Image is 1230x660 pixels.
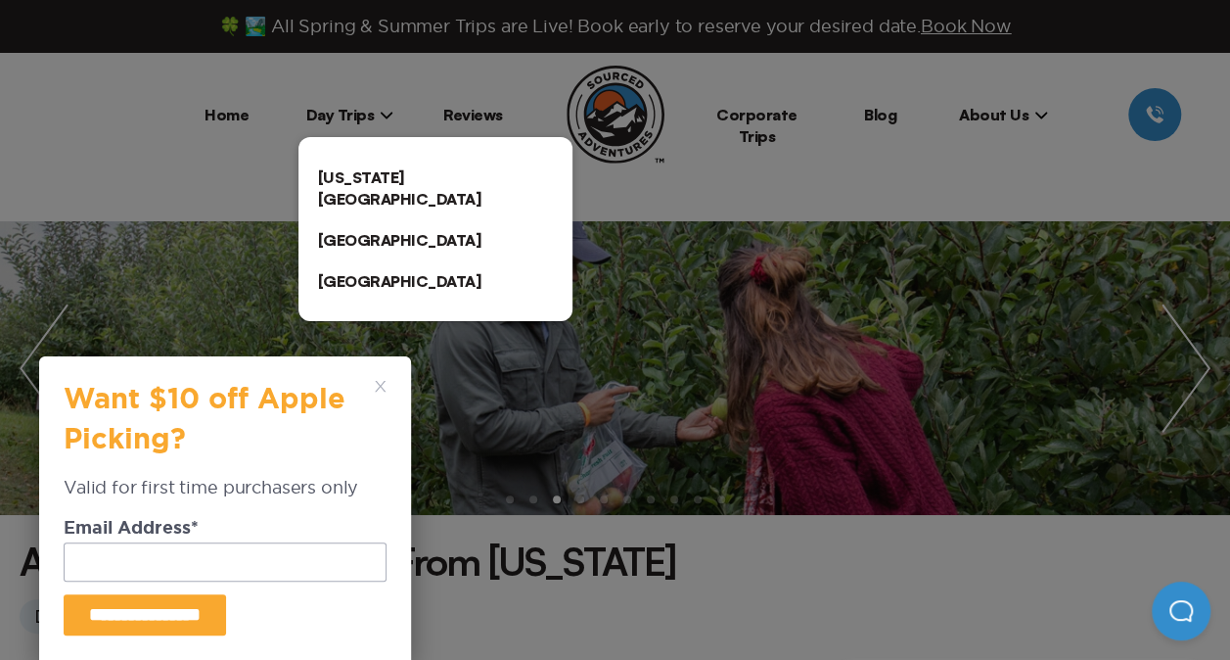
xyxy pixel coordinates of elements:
a: [GEOGRAPHIC_DATA] [298,260,572,302]
a: [GEOGRAPHIC_DATA] [298,219,572,260]
h3: Want $10 off Apple Picking? [64,381,367,475]
span: Required [191,520,199,538]
a: [US_STATE][GEOGRAPHIC_DATA] [298,157,572,219]
dt: Email Address [64,520,387,542]
div: Valid for first time purchasers only [64,475,387,519]
iframe: Help Scout Beacon - Open [1152,582,1210,640]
